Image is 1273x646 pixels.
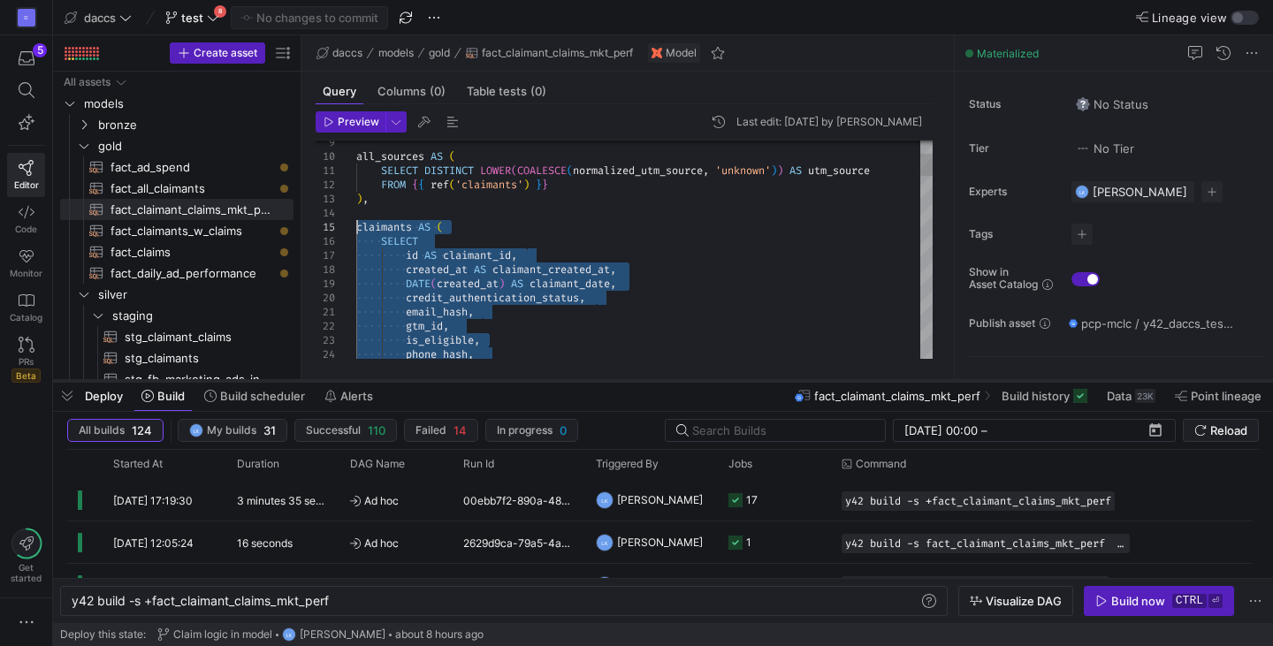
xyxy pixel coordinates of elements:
[381,234,418,248] span: SELECT
[316,206,335,220] div: 14
[189,423,203,437] div: LK
[368,423,385,437] span: 110
[969,98,1057,110] span: Status
[282,627,296,642] div: LK
[196,381,313,411] button: Build scheduler
[60,178,293,199] a: fact_all_claimants​​​​​​​​​​
[67,564,1252,606] div: Press SPACE to select this row.
[771,163,777,178] span: )
[7,42,45,74] button: 5
[395,628,484,641] span: about 8 hours ago
[904,423,978,437] input: Start datetime
[60,199,293,220] div: Press SPACE to select this row.
[517,163,567,178] span: COALESCE
[845,495,1111,507] span: y42 build -s +fact_claimant_claims_mkt_perf
[157,389,185,403] span: Build
[72,593,329,608] span: y42 build -s +fact_claimant_claims_mkt_perf
[10,268,42,278] span: Monitor
[133,381,193,411] button: Build
[98,115,291,135] span: bronze
[406,319,443,333] span: gtm_id
[178,419,287,442] button: LKMy builds31
[60,114,293,135] div: Press SPACE to select this row.
[736,116,922,128] div: Last edit: [DATE] by [PERSON_NAME]
[161,6,224,29] button: test
[316,192,335,206] div: 13
[1075,185,1089,199] div: LK
[1064,312,1241,335] button: pcp-mclc / y42_daccs_test / fact_claimant_claims_mkt_perf
[746,479,758,521] div: 17
[10,312,42,323] span: Catalog
[316,178,335,192] div: 12
[511,248,517,262] span: ,
[1071,93,1153,116] button: No statusNo Status
[969,142,1057,155] span: Tier
[125,369,273,390] span: stg_fb_marketing_ads_insights​​​​​​​​​​
[482,47,633,59] span: fact_claimant_claims_mkt_perf
[237,494,346,507] y42-duration: 3 minutes 35 seconds
[1071,137,1139,160] button: No tierNo Tier
[381,163,418,178] span: SELECT
[374,42,418,64] button: models
[1208,594,1223,608] kbd: ⏎
[316,248,335,262] div: 17
[986,594,1062,608] span: Visualize DAG
[60,156,293,178] div: Press SPACE to select this row.
[969,186,1057,198] span: Experts
[60,6,136,29] button: daccs
[316,163,335,178] div: 11
[316,234,335,248] div: 16
[7,153,45,197] a: Editor
[98,136,291,156] span: gold
[14,179,39,190] span: Editor
[1111,594,1165,608] div: Build now
[60,347,293,369] a: stg_claimants​​​​​​​​​​
[453,479,585,521] div: 00ebb7f2-890a-4839-bd41-09aa5f08292c
[610,277,616,291] span: ,
[332,47,362,59] span: daccs
[85,389,123,403] span: Deploy
[692,423,871,437] input: Search Builds
[170,42,265,64] button: Create asset
[15,224,37,234] span: Code
[1093,185,1187,199] span: [PERSON_NAME]
[11,562,42,583] span: Get started
[67,419,164,442] button: All builds124
[207,424,256,437] span: My builds
[113,458,163,470] span: Started At
[424,163,474,178] span: DISTINCT
[18,9,35,27] div: D
[7,241,45,285] a: Monitor
[1002,389,1070,403] span: Build history
[856,458,906,470] span: Command
[98,285,291,305] span: silver
[497,424,553,437] span: In progress
[474,333,480,347] span: ,
[412,178,418,192] span: {
[1076,97,1148,111] span: No Status
[350,565,442,606] span: Ad hoc
[666,47,697,59] span: Model
[977,47,1039,60] span: Materialized
[60,135,293,156] div: Press SPACE to select this row.
[60,72,293,93] div: Press SPACE to select this row.
[60,347,293,369] div: Press SPACE to select this row.
[474,262,486,277] span: AS
[300,628,385,641] span: [PERSON_NAME]
[610,262,616,277] span: ,
[429,47,450,59] span: gold
[316,333,335,347] div: 23
[1210,423,1247,437] span: Reload
[1107,389,1132,403] span: Data
[454,423,467,437] span: 14
[467,86,546,97] span: Table tests
[111,157,273,178] span: fact_ad_spend​​​​​​​​​​
[7,197,45,241] a: Code
[294,419,397,442] button: Successful110
[194,47,257,59] span: Create asset
[79,424,125,437] span: All builds
[316,149,335,163] div: 10
[480,163,511,178] span: LOWER
[845,537,1126,550] span: y42 build -s fact_claimant_claims_mkt_perf --full-refresh
[1076,141,1134,156] span: No Tier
